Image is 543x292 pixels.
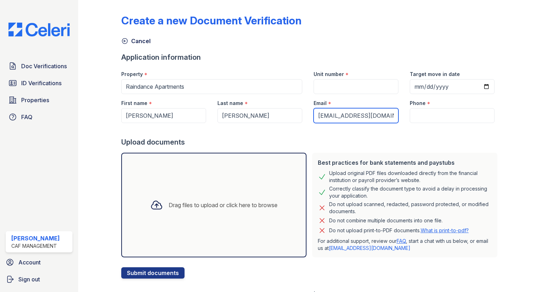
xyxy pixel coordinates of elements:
[18,275,40,284] span: Sign out
[410,100,426,107] label: Phone
[18,258,41,267] span: Account
[421,227,469,233] a: What is print-to-pdf?
[21,79,62,87] span: ID Verifications
[3,272,75,286] a: Sign out
[121,267,185,279] button: Submit documents
[21,62,67,70] span: Doc Verifications
[329,227,469,234] p: Do not upload print-to-PDF documents.
[314,71,344,78] label: Unit number
[11,234,60,243] div: [PERSON_NAME]
[329,216,443,225] div: Do not combine multiple documents into one file.
[121,37,151,45] a: Cancel
[6,76,72,90] a: ID Verifications
[329,245,410,251] a: [EMAIL_ADDRESS][DOMAIN_NAME]
[121,14,302,27] div: Create a new Document Verification
[169,201,278,209] div: Drag files to upload or click here to browse
[3,255,75,269] a: Account
[217,100,243,107] label: Last name
[6,93,72,107] a: Properties
[11,243,60,250] div: CAF Management
[329,201,492,215] div: Do not upload scanned, redacted, password protected, or modified documents.
[329,185,492,199] div: Correctly classify the document type to avoid a delay in processing your application.
[121,71,143,78] label: Property
[397,238,406,244] a: FAQ
[21,96,49,104] span: Properties
[6,110,72,124] a: FAQ
[121,100,147,107] label: First name
[318,238,492,252] p: For additional support, review our , start a chat with us below, or email us at
[21,113,33,121] span: FAQ
[121,52,500,62] div: Application information
[121,137,500,147] div: Upload documents
[410,71,460,78] label: Target move in date
[318,158,492,167] div: Best practices for bank statements and paystubs
[6,59,72,73] a: Doc Verifications
[314,100,327,107] label: Email
[3,23,75,36] img: CE_Logo_Blue-a8612792a0a2168367f1c8372b55b34899dd931a85d93a1a3d3e32e68fde9ad4.png
[329,170,492,184] div: Upload original PDF files downloaded directly from the financial institution or payroll provider’...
